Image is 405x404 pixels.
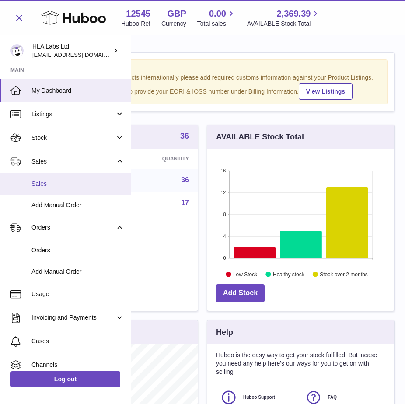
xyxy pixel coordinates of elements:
text: 8 [223,212,226,217]
span: AVAILABLE Stock Total [247,20,321,28]
a: 2,369.39 AVAILABLE Stock Total [247,8,321,28]
text: Low Stock [233,272,258,278]
span: Orders [31,246,124,254]
div: Currency [161,20,186,28]
h3: AVAILABLE Stock Total [216,132,304,142]
text: Stock over 2 months [320,272,367,278]
span: My Dashboard [31,87,124,95]
strong: GBP [167,8,186,20]
strong: 12545 [126,8,150,20]
span: [EMAIL_ADDRESS][DOMAIN_NAME] [32,51,129,58]
text: 16 [220,168,226,173]
a: 17 [181,199,189,206]
text: Healthy stock [273,272,305,278]
a: 36 [180,132,189,142]
strong: Notice [22,64,383,73]
span: Stock [31,134,115,142]
a: Log out [10,371,120,387]
text: 12 [220,190,226,195]
span: Listings [31,110,115,118]
div: HLA Labs Ltd [32,42,111,59]
a: Add Stock [216,284,265,302]
span: Cases [31,337,124,345]
span: 2,369.39 [277,8,311,20]
span: FAQ [328,394,337,401]
p: Huboo is the easy way to get your stock fulfilled. But incase you need any help here's our ways f... [216,351,385,376]
span: Usage [31,290,124,298]
span: Add Manual Order [31,201,124,209]
a: 36 [181,176,189,184]
span: Huboo Support [243,394,275,401]
span: Sales [31,180,124,188]
span: Invoicing and Payments [31,313,115,322]
span: Sales [31,157,115,166]
span: Orders [31,223,115,232]
span: Add Manual Order [31,268,124,276]
a: View Listings [299,83,353,100]
div: Huboo Ref [121,20,150,28]
text: 0 [223,255,226,261]
h3: Help [216,327,233,338]
span: 0.00 [209,8,226,20]
strong: 36 [180,132,189,140]
text: 4 [223,233,226,239]
th: Quantity [127,149,198,169]
div: If you're planning on sending your products internationally please add required customs informati... [22,73,383,100]
a: 0.00 Total sales [197,8,236,28]
span: Total sales [197,20,236,28]
img: clinton@newgendirect.com [10,44,24,57]
span: Channels [31,361,124,369]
